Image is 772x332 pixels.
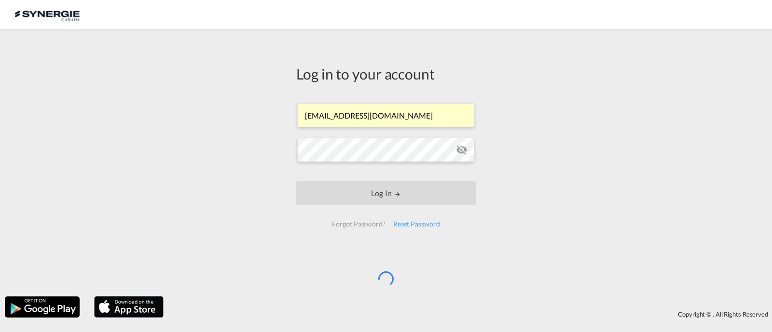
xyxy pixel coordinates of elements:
[4,295,81,319] img: google.png
[168,306,772,322] div: Copyright © . All Rights Reserved
[389,215,444,233] div: Reset Password
[296,181,476,205] button: LOGIN
[328,215,389,233] div: Forgot Password?
[93,295,165,319] img: apple.png
[456,144,468,156] md-icon: icon-eye-off
[297,103,474,127] input: Enter email/phone number
[14,4,80,26] img: 1f56c880d42311ef80fc7dca854c8e59.png
[296,64,476,84] div: Log in to your account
